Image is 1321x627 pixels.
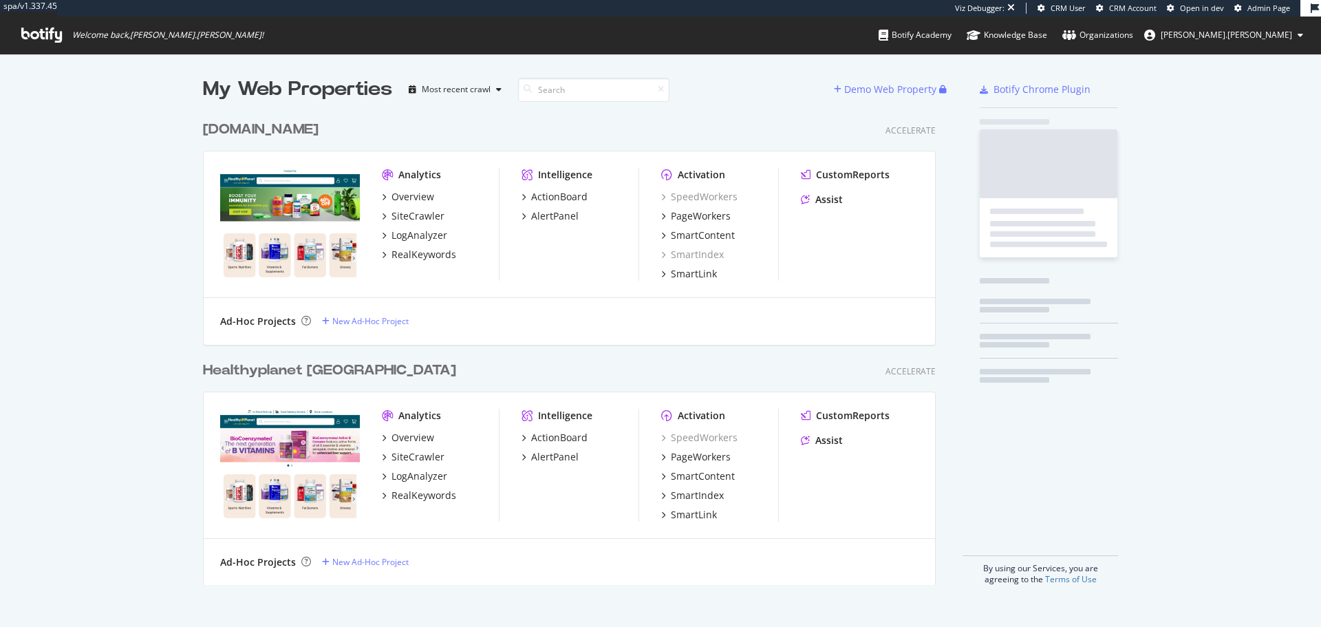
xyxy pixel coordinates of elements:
[382,489,456,502] a: RealKeywords
[801,193,843,206] a: Assist
[382,450,444,464] a: SiteCrawler
[661,209,731,223] a: PageWorkers
[1062,17,1133,54] a: Organizations
[661,489,724,502] a: SmartIndex
[382,209,444,223] a: SiteCrawler
[844,83,936,96] div: Demo Web Property
[967,28,1047,42] div: Knowledge Base
[220,409,360,520] img: https://www.healthyplanetcanada.com/
[661,248,724,262] a: SmartIndex
[885,365,936,377] div: Accelerate
[391,489,456,502] div: RealKeywords
[391,450,444,464] div: SiteCrawler
[203,120,319,140] div: [DOMAIN_NAME]
[816,168,890,182] div: CustomReports
[382,248,456,262] a: RealKeywords
[671,508,717,522] div: SmartLink
[816,409,890,423] div: CustomReports
[538,168,592,182] div: Intelligence
[661,508,717,522] a: SmartLink
[220,555,296,569] div: Ad-Hoc Projects
[391,431,434,445] div: Overview
[661,229,735,242] a: SmartContent
[671,209,731,223] div: PageWorkers
[885,125,936,136] div: Accelerate
[422,85,491,94] div: Most recent crawl
[1161,29,1292,41] span: lydia.lin
[203,76,392,103] div: My Web Properties
[671,267,717,281] div: SmartLink
[879,17,952,54] a: Botify Academy
[661,431,738,445] a: SpeedWorkers
[203,361,456,381] div: Healthyplanet [GEOGRAPHIC_DATA]
[220,168,360,279] img: healthyplanetusa.com
[382,431,434,445] a: Overview
[671,489,724,502] div: SmartIndex
[382,229,447,242] a: LogAnalyzer
[522,209,579,223] a: AlertPanel
[203,103,947,585] div: grid
[518,78,669,102] input: Search
[1180,3,1224,13] span: Open in dev
[203,361,462,381] a: Healthyplanet [GEOGRAPHIC_DATA]
[391,209,444,223] div: SiteCrawler
[522,190,588,204] a: ActionBoard
[1045,573,1097,585] a: Terms of Use
[522,431,588,445] a: ActionBoard
[1051,3,1086,13] span: CRM User
[531,431,588,445] div: ActionBoard
[322,556,409,568] a: New Ad-Hoc Project
[661,190,738,204] a: SpeedWorkers
[391,248,456,262] div: RealKeywords
[1109,3,1157,13] span: CRM Account
[332,556,409,568] div: New Ad-Hoc Project
[661,450,731,464] a: PageWorkers
[967,17,1047,54] a: Knowledge Base
[522,450,579,464] a: AlertPanel
[1038,3,1086,14] a: CRM User
[531,450,579,464] div: AlertPanel
[1133,24,1314,46] button: [PERSON_NAME].[PERSON_NAME]
[994,83,1091,96] div: Botify Chrome Plugin
[391,190,434,204] div: Overview
[1234,3,1290,14] a: Admin Page
[671,229,735,242] div: SmartContent
[963,555,1118,585] div: By using our Services, you are agreeing to the
[220,315,296,328] div: Ad-Hoc Projects
[538,409,592,423] div: Intelligence
[391,469,447,483] div: LogAnalyzer
[815,434,843,447] div: Assist
[980,83,1091,96] a: Botify Chrome Plugin
[1062,28,1133,42] div: Organizations
[834,83,939,95] a: Demo Web Property
[879,28,952,42] div: Botify Academy
[671,450,731,464] div: PageWorkers
[203,120,324,140] a: [DOMAIN_NAME]
[72,30,264,41] span: Welcome back, [PERSON_NAME].[PERSON_NAME] !
[1096,3,1157,14] a: CRM Account
[801,434,843,447] a: Assist
[391,229,447,242] div: LogAnalyzer
[322,315,409,327] a: New Ad-Hoc Project
[531,190,588,204] div: ActionBoard
[834,78,939,100] button: Demo Web Property
[332,315,409,327] div: New Ad-Hoc Project
[955,3,1005,14] div: Viz Debugger:
[398,168,441,182] div: Analytics
[678,168,725,182] div: Activation
[403,78,507,100] button: Most recent crawl
[671,469,735,483] div: SmartContent
[398,409,441,423] div: Analytics
[678,409,725,423] div: Activation
[1247,3,1290,13] span: Admin Page
[1167,3,1224,14] a: Open in dev
[382,469,447,483] a: LogAnalyzer
[661,267,717,281] a: SmartLink
[661,469,735,483] a: SmartContent
[801,409,890,423] a: CustomReports
[531,209,579,223] div: AlertPanel
[382,190,434,204] a: Overview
